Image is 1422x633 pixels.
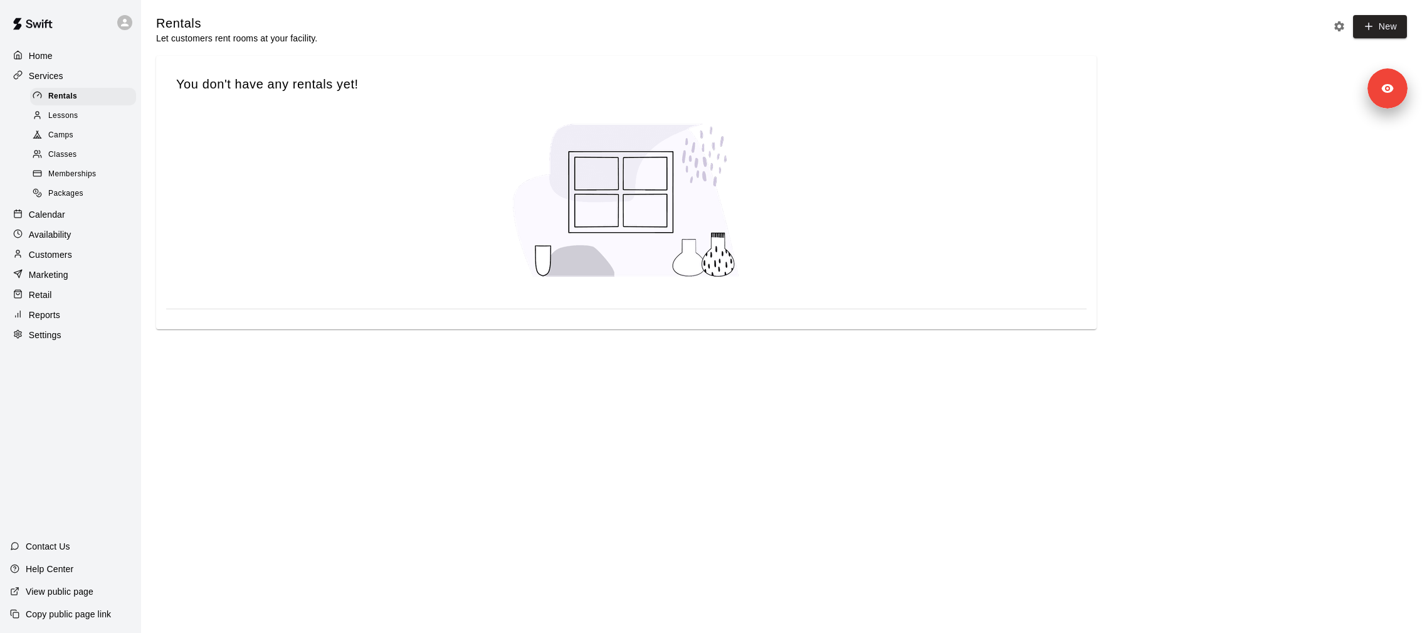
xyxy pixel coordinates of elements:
a: Lessons [30,106,141,125]
span: Classes [48,149,76,161]
a: Retail [10,285,131,304]
a: Services [10,66,131,85]
p: Customers [29,248,72,261]
p: Availability [29,228,71,241]
p: Contact Us [26,540,70,553]
p: Reports [29,309,60,321]
h5: Rentals [156,15,317,32]
p: Home [29,50,53,62]
div: Lessons [30,107,136,125]
a: Packages [30,184,141,204]
a: Home [10,46,131,65]
button: Rental settings [1330,17,1349,36]
span: Lessons [48,110,78,122]
p: Marketing [29,269,68,281]
a: Calendar [10,205,131,224]
span: Memberships [48,168,96,181]
p: Let customers rent rooms at your facility. [156,32,317,45]
p: Retail [29,289,52,301]
a: Classes [30,146,141,165]
div: Memberships [30,166,136,183]
img: No services created [501,112,752,289]
div: Camps [30,127,136,144]
a: Camps [30,126,141,146]
a: Rentals [30,87,141,106]
p: View public page [26,585,93,598]
p: Help Center [26,563,73,575]
div: Rentals [30,88,136,105]
div: Packages [30,185,136,203]
span: Camps [48,129,73,142]
p: Calendar [29,208,65,221]
div: Classes [30,146,136,164]
a: Marketing [10,265,131,284]
span: Packages [48,188,83,200]
a: Availability [10,225,131,244]
a: Customers [10,245,131,264]
p: Services [29,70,63,82]
a: Memberships [30,165,141,184]
p: Settings [29,329,61,341]
p: Copy public page link [26,608,111,620]
a: Settings [10,326,131,344]
span: Rentals [48,90,77,103]
span: You don't have any rentals yet! [176,76,1077,93]
a: Reports [10,306,131,324]
a: New [1353,15,1407,38]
